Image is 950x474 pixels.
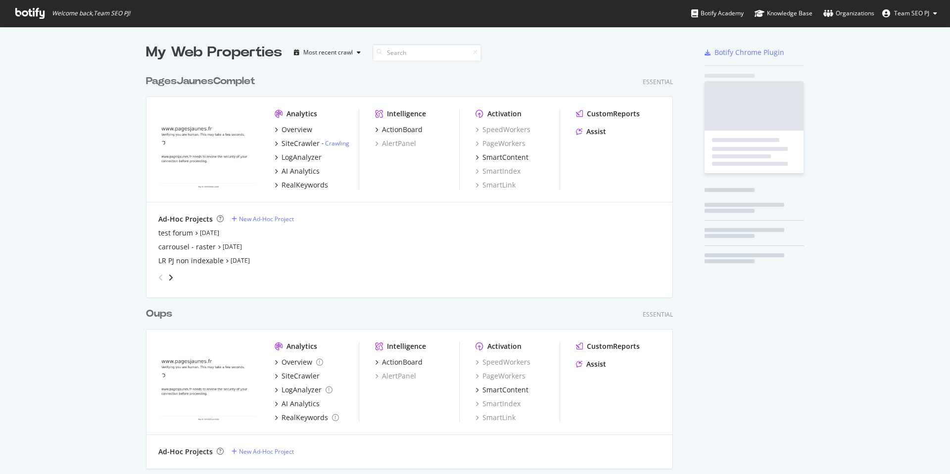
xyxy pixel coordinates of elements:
[275,413,339,423] a: RealKeywords
[282,371,320,381] div: SiteCrawler
[282,357,312,367] div: Overview
[275,180,328,190] a: RealKeywords
[158,228,193,238] a: test forum
[275,139,349,148] a: SiteCrawler- Crawling
[282,399,320,409] div: AI Analytics
[475,371,525,381] a: PageWorkers
[373,44,481,61] input: Search
[290,45,365,60] button: Most recent crawl
[475,139,525,148] a: PageWorkers
[382,357,423,367] div: ActionBoard
[282,385,322,395] div: LogAnalyzer
[154,270,167,285] div: angle-left
[375,125,423,135] a: ActionBoard
[475,385,528,395] a: SmartContent
[286,109,317,119] div: Analytics
[587,341,640,351] div: CustomReports
[475,180,516,190] a: SmartLink
[282,125,312,135] div: Overview
[586,127,606,137] div: Assist
[275,166,320,176] a: AI Analytics
[643,310,673,319] div: Essential
[282,180,328,190] div: RealKeywords
[158,242,216,252] a: carrousel - raster
[146,307,172,321] div: Oups
[282,166,320,176] div: AI Analytics
[282,152,322,162] div: LogAnalyzer
[475,166,521,176] a: SmartIndex
[200,229,219,237] a: [DATE]
[146,43,282,62] div: My Web Properties
[146,74,259,89] a: PagesJaunesComplet
[643,78,673,86] div: Essential
[158,109,259,189] img: www.pagesjaunes.fr
[576,109,640,119] a: CustomReports
[823,8,874,18] div: Organizations
[282,413,328,423] div: RealKeywords
[714,47,784,57] div: Botify Chrome Plugin
[475,399,521,409] a: SmartIndex
[158,447,213,457] div: Ad-Hoc Projects
[586,359,606,369] div: Assist
[223,242,242,251] a: [DATE]
[146,307,176,321] a: Oups
[691,8,744,18] div: Botify Academy
[587,109,640,119] div: CustomReports
[231,256,250,265] a: [DATE]
[576,127,606,137] a: Assist
[232,215,294,223] a: New Ad-Hoc Project
[275,371,320,381] a: SiteCrawler
[705,47,784,57] a: Botify Chrome Plugin
[576,359,606,369] a: Assist
[275,385,332,395] a: LogAnalyzer
[282,139,320,148] div: SiteCrawler
[375,139,416,148] a: AlertPanel
[375,357,423,367] a: ActionBoard
[239,447,294,456] div: New Ad-Hoc Project
[167,273,174,283] div: angle-right
[475,125,530,135] a: SpeedWorkers
[487,341,522,351] div: Activation
[874,5,945,21] button: Team SEO PJ
[322,139,349,147] div: -
[275,152,322,162] a: LogAnalyzer
[158,214,213,224] div: Ad-Hoc Projects
[325,139,349,147] a: Crawling
[158,341,259,422] img: www.pagesjaunes.fr/oups
[375,371,416,381] a: AlertPanel
[275,357,323,367] a: Overview
[894,9,929,17] span: Team SEO PJ
[303,49,353,55] div: Most recent crawl
[286,341,317,351] div: Analytics
[158,256,224,266] a: LR PJ non indexable
[482,385,528,395] div: SmartContent
[475,413,516,423] a: SmartLink
[52,9,130,17] span: Welcome back, Team SEO PJ !
[382,125,423,135] div: ActionBoard
[275,399,320,409] a: AI Analytics
[146,74,255,89] div: PagesJaunesComplet
[487,109,522,119] div: Activation
[239,215,294,223] div: New Ad-Hoc Project
[387,109,426,119] div: Intelligence
[475,357,530,367] a: SpeedWorkers
[576,341,640,351] a: CustomReports
[232,447,294,456] a: New Ad-Hoc Project
[755,8,812,18] div: Knowledge Base
[475,152,528,162] a: SmartContent
[387,341,426,351] div: Intelligence
[482,152,528,162] div: SmartContent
